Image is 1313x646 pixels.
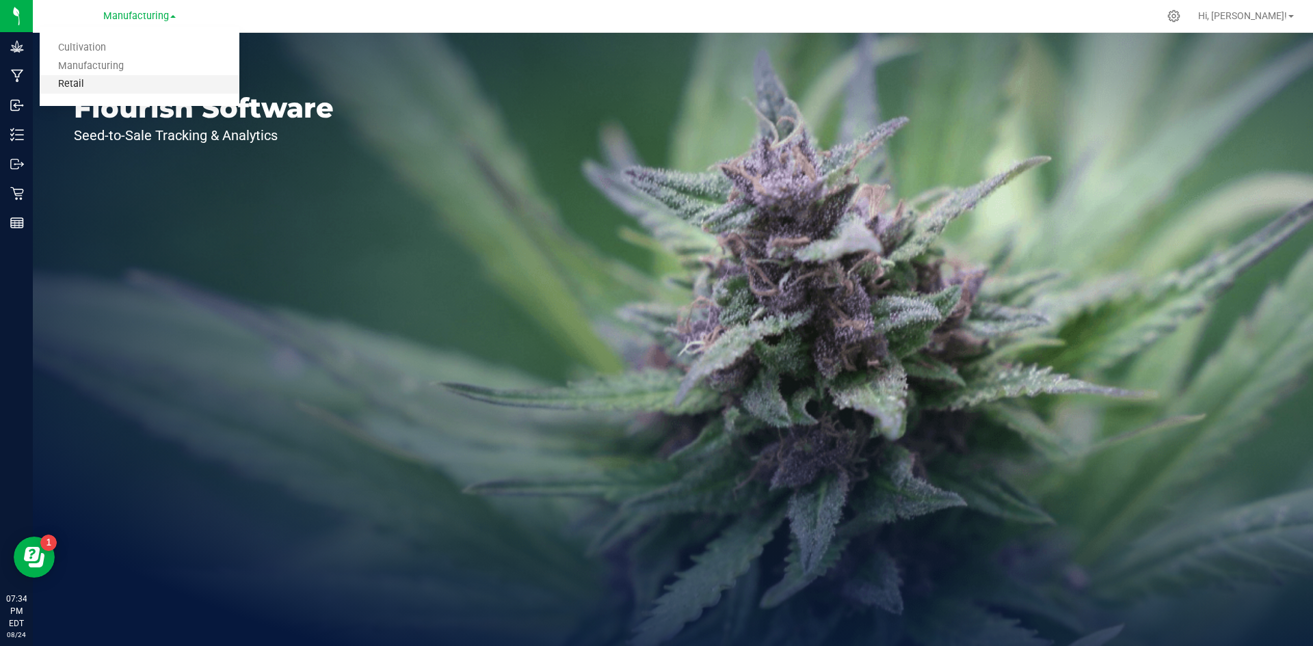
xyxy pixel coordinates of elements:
span: Hi, [PERSON_NAME]! [1198,10,1287,21]
inline-svg: Inventory [10,128,24,142]
inline-svg: Inbound [10,98,24,112]
inline-svg: Reports [10,216,24,230]
iframe: Resource center unread badge [40,535,57,551]
inline-svg: Outbound [10,157,24,171]
p: 08/24 [6,630,27,640]
inline-svg: Manufacturing [10,69,24,83]
span: Manufacturing [103,10,169,22]
iframe: Resource center [14,537,55,578]
a: Retail [40,75,239,94]
a: Cultivation [40,39,239,57]
p: Flourish Software [74,94,334,122]
inline-svg: Grow [10,40,24,53]
a: Manufacturing [40,57,239,76]
p: 07:34 PM EDT [6,593,27,630]
div: Manage settings [1165,10,1182,23]
p: Seed-to-Sale Tracking & Analytics [74,129,334,142]
inline-svg: Retail [10,187,24,200]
